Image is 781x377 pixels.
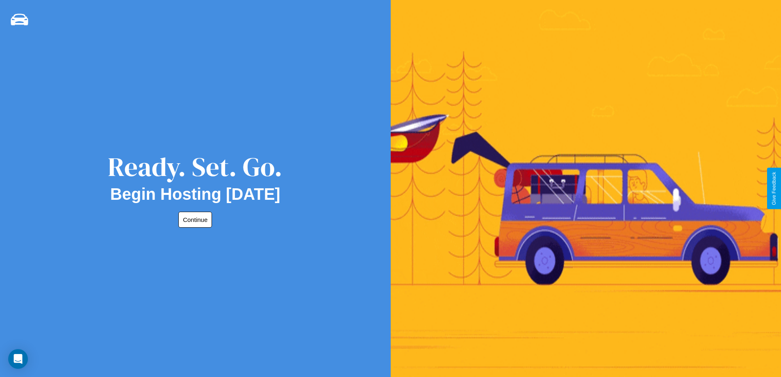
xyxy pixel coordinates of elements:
div: Open Intercom Messenger [8,349,28,369]
div: Give Feedback [771,172,777,205]
h2: Begin Hosting [DATE] [110,185,280,203]
button: Continue [178,212,212,228]
div: Ready. Set. Go. [108,149,282,185]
